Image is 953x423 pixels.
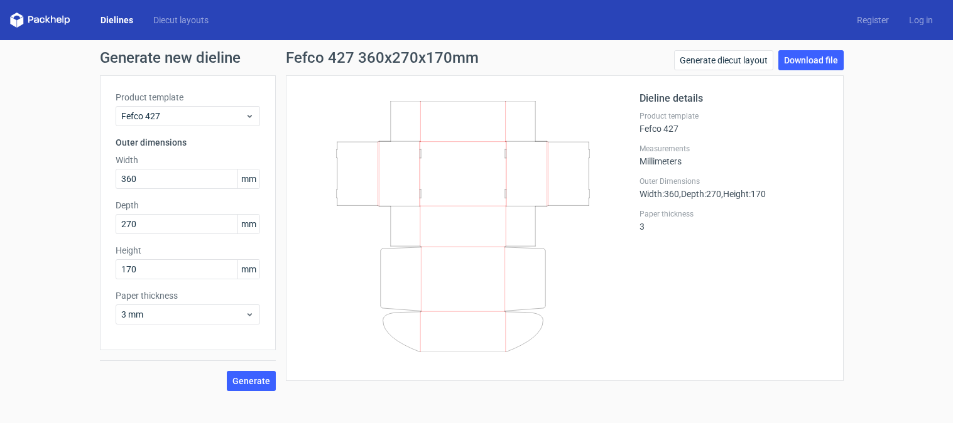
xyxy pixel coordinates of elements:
a: Register [847,14,899,26]
button: Generate [227,371,276,391]
a: Log in [899,14,943,26]
span: 3 mm [121,308,245,321]
span: , Depth : 270 [679,189,721,199]
label: Width [116,154,260,166]
a: Generate diecut layout [674,50,773,70]
div: Fefco 427 [640,111,828,134]
label: Measurements [640,144,828,154]
label: Paper thickness [116,289,260,302]
h1: Fefco 427 360x270x170mm [286,50,479,65]
label: Product template [640,111,828,121]
span: mm [237,169,259,188]
span: Generate [232,377,270,385]
h2: Dieline details [640,91,828,106]
label: Product template [116,91,260,104]
h3: Outer dimensions [116,136,260,149]
a: Dielines [90,14,143,26]
label: Outer Dimensions [640,176,828,186]
a: Diecut layouts [143,14,219,26]
span: Width : 360 [640,189,679,199]
div: Millimeters [640,144,828,166]
span: mm [237,260,259,279]
h1: Generate new dieline [100,50,854,65]
div: 3 [640,209,828,232]
label: Depth [116,199,260,211]
span: Fefco 427 [121,110,245,122]
label: Height [116,244,260,257]
label: Paper thickness [640,209,828,219]
span: , Height : 170 [721,189,766,199]
span: mm [237,215,259,233]
a: Download file [778,50,844,70]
